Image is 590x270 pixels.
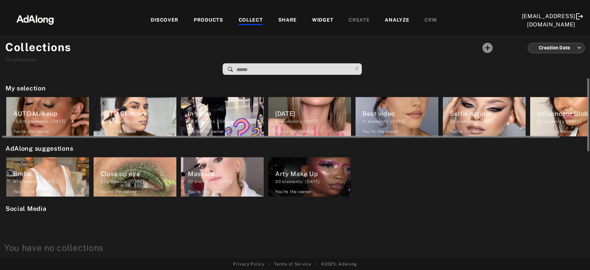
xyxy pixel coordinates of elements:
div: Best video11 elements ·[DATE]You're the owner [353,95,440,138]
div: PRODUCTS [194,16,223,25]
span: 15,616 [13,119,27,124]
div: Bridal41 elements ·[DATE]You're the owner [4,155,91,199]
span: • [269,261,270,267]
div: You're the owner [13,128,50,135]
h2: Social Media [6,204,588,213]
div: Close up eye [101,169,176,178]
span: 11 [362,119,366,124]
div: CRM [424,16,437,25]
div: You're the owner [13,189,50,195]
span: 41 [13,179,18,184]
div: You're the owner [101,128,137,135]
span: 28 [188,119,193,124]
div: In store [188,109,264,118]
div: WIDGET [312,16,333,25]
h2: My selection [6,84,588,93]
h2: AdAlong suggestions [6,144,588,153]
div: Bridal [13,169,89,178]
span: © 2025 - Adalong [321,261,357,267]
div: COLLECT [239,16,263,25]
div: elements · [DATE] [13,178,89,185]
span: 162 [101,119,108,124]
div: collections [5,56,71,63]
div: You're the owner [450,128,486,135]
div: elements · [DATE] [362,118,438,125]
div: elements · [DATE] [188,178,264,185]
div: You're the owner [537,128,574,135]
div: Selfie natural [450,109,526,118]
div: Best video [362,109,438,118]
div: elements · [DATE] [101,178,176,185]
button: Add a collecton [479,39,496,57]
div: CREATE [349,16,369,25]
div: AUTO Skincare [101,109,176,118]
div: In store28 elements ·[DATE]You're the owner [179,95,266,138]
img: 63233d7d88ed69de3c212112c67096b6.png [5,9,66,30]
div: Mascara [188,169,264,178]
div: elements · [DATE] [275,118,351,125]
div: [DATE]61 elements ·[DATE]You're the owner [266,95,353,138]
span: 22 [188,179,193,184]
h1: Collections [5,39,71,56]
span: 30 [275,179,281,184]
span: 15 [5,57,10,62]
div: You're the owner [188,128,224,135]
div: elements · [DATE] [275,178,351,185]
span: 21 [101,179,105,184]
a: Privacy Policy [233,261,264,267]
div: elements · [DATE] [450,118,526,125]
span: 61 [275,119,280,124]
div: DISCOVER [151,16,178,25]
div: You're the owner [101,189,137,195]
div: You're the owner [275,189,312,195]
div: Arty Make Up30 elements ·[DATE]You're the owner [266,155,353,199]
div: AUTO Skincare162 elements ·[DATE]You're the owner [91,95,178,138]
div: You're the owner [188,189,224,195]
span: 27 [537,119,542,124]
span: 28 [450,119,455,124]
div: elements · [DATE] [13,118,89,125]
div: Arty Make Up [275,169,351,178]
div: AUTO Makeup15,616 elements ·[DATE]You're the owner [4,95,91,138]
div: elements · [DATE] [188,118,264,125]
span: • [316,261,317,267]
div: SHARE [278,16,297,25]
div: You're the owner [275,128,312,135]
div: ANALYZE [385,16,409,25]
div: [DATE] [275,109,351,118]
div: Creation Date [534,39,581,57]
div: AUTO Makeup [13,109,89,118]
div: Close up eye21 elements ·[DATE]You're the owner [91,155,178,199]
div: Mascara22 elements ·[DATE]You're the owner [179,155,266,199]
div: Selfie natural28 elements ·[DATE]You're the owner [441,95,528,138]
a: Terms of Service [274,261,311,267]
div: elements · [DATE] [101,118,176,125]
div: [EMAIL_ADDRESS][DOMAIN_NAME] [522,12,576,29]
div: You're the owner [362,128,399,135]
